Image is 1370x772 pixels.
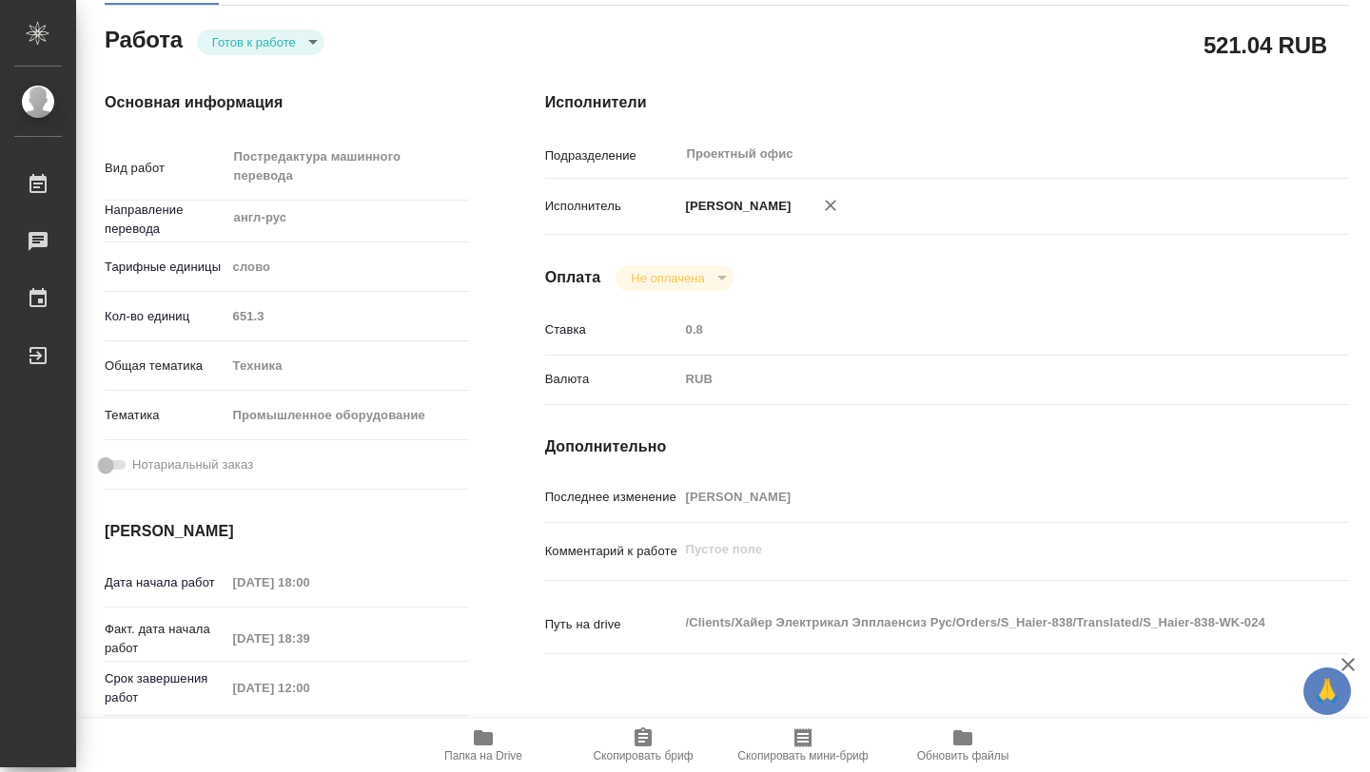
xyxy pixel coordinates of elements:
input: Пустое поле [226,625,393,652]
span: Скопировать мини-бриф [737,749,868,762]
p: Валюта [545,370,679,389]
p: Направление перевода [105,201,226,239]
div: слово [226,251,469,283]
h4: Дополнительно [545,435,1349,458]
div: RUB [679,363,1282,396]
p: Ставка [545,320,679,339]
h2: Работа [105,21,183,55]
input: Пустое поле [226,569,393,596]
p: Вид работ [105,159,226,178]
p: Тематика [105,406,226,425]
p: Тарифные единицы [105,258,226,277]
textarea: /Clients/Хайер Электрикал Эпплаенсиз Рус/Orders/S_Haier-838/Translated/S_Haier-838-WK-024 [679,607,1282,639]
p: Дата начала работ [105,573,226,592]
p: Срок завершения работ [105,669,226,707]
span: Скопировать бриф [593,749,693,762]
button: Удалить исполнителя [810,184,851,226]
button: Скопировать мини-бриф [723,719,883,772]
button: Скопировать бриф [563,719,723,772]
input: Пустое поле [679,483,1282,511]
div: Промышленное оборудование [226,399,469,432]
span: Нотариальный заказ [132,455,253,474]
button: Готов к работе [206,34,302,50]
p: Кол-во единиц [105,307,226,326]
h4: [PERSON_NAME] [105,520,469,543]
button: Не оплачена [625,270,710,286]
div: Техника [226,350,469,382]
input: Пустое поле [679,316,1282,343]
input: Пустое поле [226,674,393,702]
input: Пустое поле [226,302,469,330]
p: Последнее изменение [545,488,679,507]
p: [PERSON_NAME] [679,197,792,216]
h4: Оплата [545,266,601,289]
button: Обновить файлы [883,719,1043,772]
p: Путь на drive [545,615,679,634]
h2: 521.04 RUB [1204,29,1327,61]
button: Папка на Drive [403,719,563,772]
span: 🙏 [1311,671,1343,711]
button: 🙏 [1303,667,1351,715]
span: Обновить файлы [917,749,1009,762]
p: Исполнитель [545,197,679,216]
p: Комментарий к работе [545,542,679,561]
div: Готов к работе [197,29,324,55]
span: Папка на Drive [444,749,522,762]
p: Подразделение [545,146,679,165]
p: Факт. дата начала работ [105,620,226,658]
h4: Основная информация [105,91,469,114]
p: Общая тематика [105,357,226,376]
div: Готов к работе [616,265,733,291]
h4: Исполнители [545,91,1349,114]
